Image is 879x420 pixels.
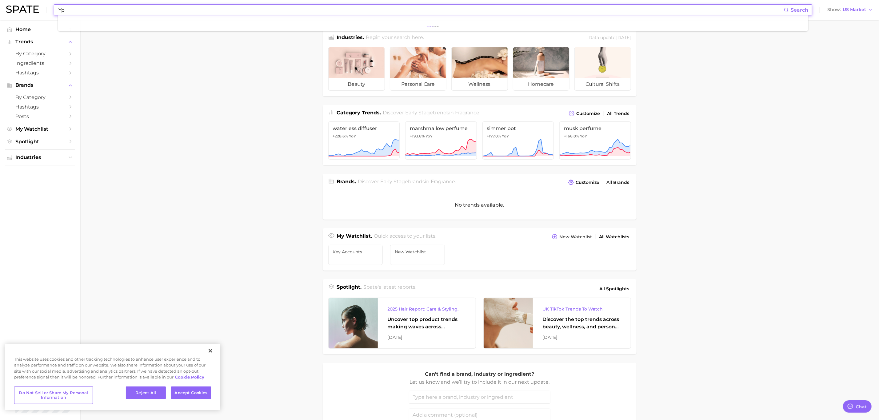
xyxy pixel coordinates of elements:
[58,5,784,15] input: Search here for a brand, industry, or ingredient
[502,134,509,139] span: YoY
[567,109,601,118] button: Customize
[5,81,75,90] button: Brands
[126,386,166,399] button: Reject All
[5,25,75,34] a: Home
[328,298,476,349] a: 2025 Hair Report: Care & Styling ProductsUncover top product trends making waves across platforms...
[598,233,631,241] a: All Watchlists
[388,305,466,313] div: 2025 Hair Report: Care & Styling Products
[577,111,600,116] span: Customize
[323,190,637,220] div: No trends available.
[5,344,220,410] div: Privacy
[388,316,466,331] div: Uncover top product trends making waves across platforms — along with key insights into benefits,...
[607,180,629,185] span: All Brands
[543,316,621,331] div: Discover the top trends across beauty, wellness, and personal care on TikTok [GEOGRAPHIC_DATA].
[333,134,348,138] span: +228.6%
[487,125,549,131] span: simmer pot
[409,391,550,404] input: Type here a brand, industry or ingredient
[15,139,65,145] span: Spotlight
[513,78,569,90] span: homecare
[15,94,65,100] span: by Category
[6,6,39,13] img: SPATE
[589,34,631,42] div: Data update: [DATE]
[560,234,592,240] span: New Watchlist
[543,305,621,313] div: UK TikTok Trends To Watch
[543,334,621,341] div: [DATE]
[390,245,445,265] a: New Watchlist
[826,6,874,14] button: ShowUS Market
[337,110,381,116] span: Category Trends .
[791,7,808,13] span: Search
[171,386,211,399] button: Accept Cookies
[5,102,75,112] a: Hashtags
[599,234,629,240] span: All Watchlists
[328,121,400,160] a: waterless diffuser+228.6% YoY
[5,58,75,68] a: Ingredients
[337,179,356,184] span: Brands .
[333,249,378,254] span: Key Accounts
[5,344,220,410] div: Cookie banner
[426,134,433,139] span: YoY
[605,178,631,187] a: All Brands
[580,134,587,139] span: YoY
[482,121,554,160] a: simmer pot+177.0% YoY
[574,47,631,91] a: cultural shifts
[337,232,372,241] h1: My Watchlist.
[5,37,75,46] button: Trends
[559,121,631,160] a: musk perfume+166.0% YoY
[410,125,472,131] span: marshmallow perfume
[843,8,866,11] span: US Market
[337,34,364,42] h1: Industries.
[15,82,65,88] span: Brands
[409,378,550,386] p: Let us know and we’ll try to include it in our next update.
[5,68,75,77] a: Hashtags
[15,26,65,32] span: Home
[175,374,204,379] a: More information about your privacy, opens in a new tab
[550,232,593,241] button: New Watchlist
[15,60,65,66] span: Ingredients
[431,179,455,184] span: fragrance
[513,47,569,91] a: homecare
[600,285,629,292] span: All Spotlights
[567,178,601,187] button: Customize
[5,49,75,58] a: by Category
[564,134,579,138] span: +166.0%
[15,70,65,76] span: Hashtags
[827,8,841,11] span: Show
[328,245,383,265] a: Key Accounts
[564,125,626,131] span: musk perfume
[452,78,508,90] span: wellness
[15,104,65,110] span: Hashtags
[390,47,446,91] a: personal care
[328,47,385,91] a: beauty
[366,34,424,42] h2: Begin your search here.
[598,283,631,294] a: All Spotlights
[5,153,75,162] button: Industries
[14,386,93,404] button: Do Not Sell or Share My Personal Information
[5,93,75,102] a: by Category
[5,137,75,146] a: Spotlight
[410,134,425,138] span: +193.6%
[329,78,385,90] span: beauty
[607,111,629,116] span: All Trends
[409,370,550,378] p: Can't find a brand, industry or ingredient?
[374,232,436,241] h2: Quick access to your lists.
[349,134,356,139] span: YoY
[576,180,600,185] span: Customize
[5,356,220,383] div: This website uses cookies and other tracking technologies to enhance user experience and to analy...
[5,124,75,134] a: My Watchlist
[15,39,65,45] span: Trends
[451,47,508,91] a: wellness
[204,344,217,358] button: Close
[15,51,65,57] span: by Category
[15,113,65,119] span: Posts
[455,110,479,116] span: fragrance
[363,283,416,294] h2: Spate's latest reports.
[606,109,631,118] a: All Trends
[405,121,477,160] a: marshmallow perfume+193.6% YoY
[383,110,480,116] span: Discover Early Stage trends in .
[487,134,501,138] span: +177.0%
[483,298,631,349] a: UK TikTok Trends To WatchDiscover the top trends across beauty, wellness, and personal care on Ti...
[5,112,75,121] a: Posts
[395,249,440,254] span: New Watchlist
[15,155,65,160] span: Industries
